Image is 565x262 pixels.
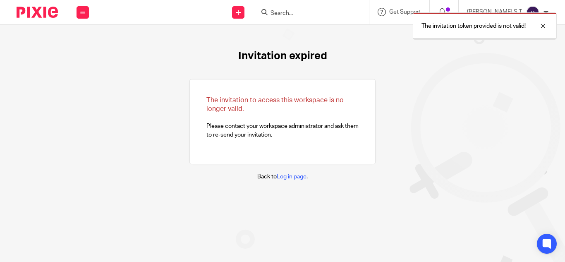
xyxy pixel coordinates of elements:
[277,174,306,180] a: Log in page
[421,22,526,30] p: The invitation token provided is not valid!
[17,7,58,18] img: Pixie
[206,96,359,139] p: Please contact your workspace administrator and ask them to re-send your invitation.
[257,173,308,181] p: Back to .
[526,6,539,19] img: svg%3E
[206,97,344,112] span: The invitation to access this workspace is no longer valid.
[238,50,327,62] h1: Invitation expired
[270,10,344,17] input: Search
